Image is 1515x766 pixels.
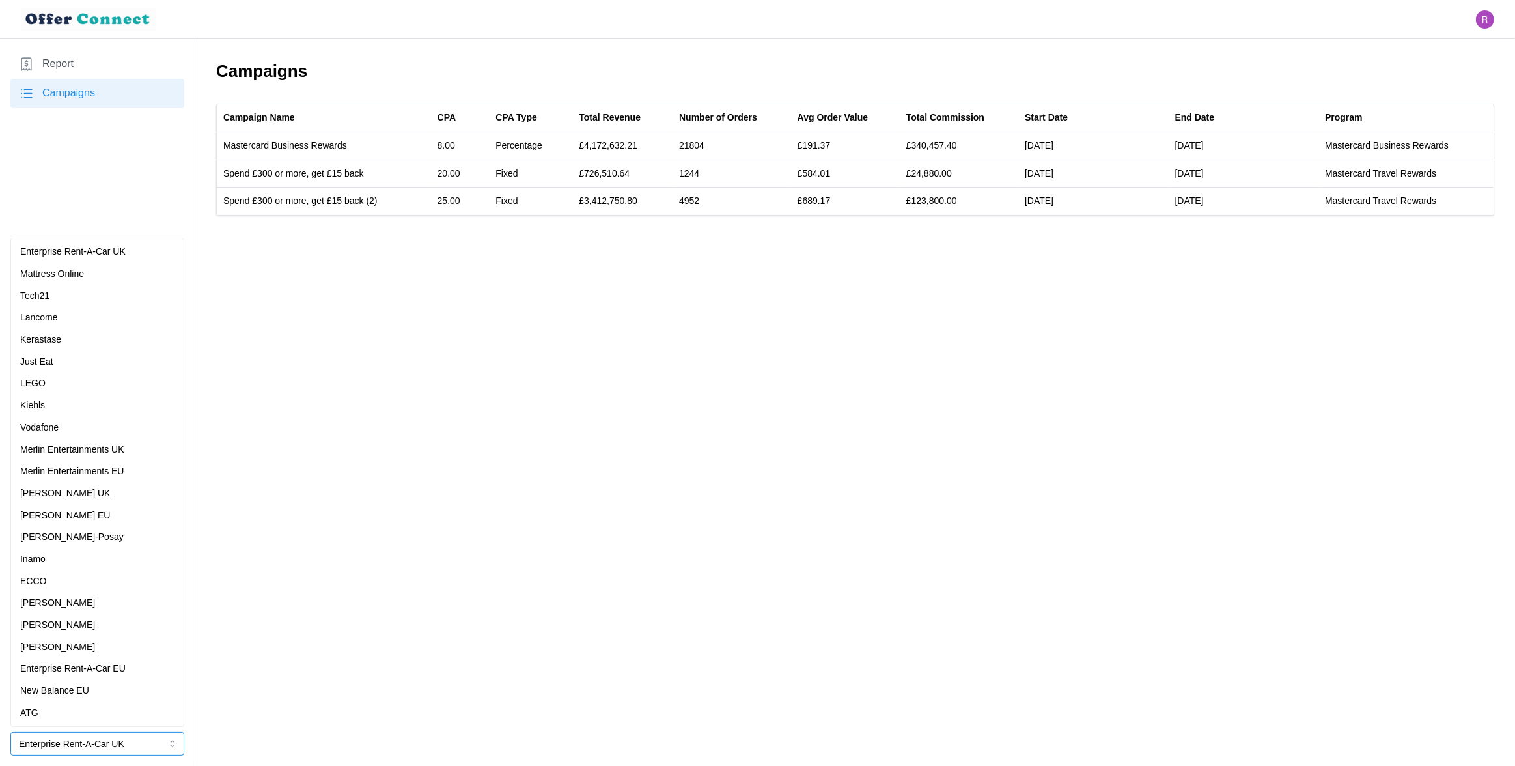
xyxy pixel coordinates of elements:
[223,111,295,125] div: Campaign Name
[1169,188,1319,215] td: [DATE]
[431,160,490,188] td: 20.00
[1318,132,1494,160] td: Mastercard Business Rewards
[900,132,1018,160] td: £340,457.40
[20,530,124,545] p: [PERSON_NAME]-Posay
[217,188,431,215] td: Spend £300 or more, get £15 back (2)
[21,8,156,31] img: loyalBe Logo
[495,111,537,125] div: CPA Type
[20,487,110,501] p: [PERSON_NAME] UK
[20,684,89,698] p: New Balance EU
[10,79,184,108] a: Campaigns
[1318,188,1494,215] td: Mastercard Travel Rewards
[431,188,490,215] td: 25.00
[10,732,184,756] button: Enterprise Rent-A-Car UK
[1318,160,1494,188] td: Mastercard Travel Rewards
[673,160,791,188] td: 1244
[673,188,791,215] td: 4952
[673,132,791,160] td: 21804
[579,111,641,125] div: Total Revenue
[10,50,184,79] a: Report
[20,509,110,523] p: [PERSON_NAME] EU
[798,111,868,125] div: Avg Order Value
[20,618,95,632] p: [PERSON_NAME]
[906,111,984,125] div: Total Commission
[438,111,456,125] div: CPA
[1476,10,1494,29] button: Open user button
[489,160,572,188] td: Fixed
[791,188,900,215] td: £689.17
[791,132,900,160] td: £191.37
[1175,111,1215,125] div: End Date
[20,421,59,435] p: Vodafone
[1018,160,1169,188] td: [DATE]
[217,160,431,188] td: Spend £300 or more, get £15 back
[679,111,757,125] div: Number of Orders
[20,311,58,325] p: Lancome
[1169,132,1319,160] td: [DATE]
[20,552,46,567] p: Inamo
[42,85,95,102] span: Campaigns
[216,60,1494,83] h2: Campaigns
[489,188,572,215] td: Fixed
[1025,111,1068,125] div: Start Date
[20,706,38,720] p: ATG
[42,56,74,72] span: Report
[1325,111,1363,125] div: Program
[20,289,49,304] p: Tech21
[900,188,1018,215] td: £123,800.00
[572,132,673,160] td: £4,172,632.21
[20,640,95,655] p: [PERSON_NAME]
[1018,188,1169,215] td: [DATE]
[20,596,95,610] p: [PERSON_NAME]
[20,267,84,281] p: Mattress Online
[217,132,431,160] td: Mastercard Business Rewards
[489,132,572,160] td: Percentage
[1018,132,1169,160] td: [DATE]
[1169,160,1319,188] td: [DATE]
[20,245,126,259] p: Enterprise Rent-A-Car UK
[572,188,673,215] td: £3,412,750.80
[20,464,124,479] p: Merlin Entertainments EU
[20,662,126,676] p: Enterprise Rent-A-Car EU
[20,376,46,391] p: LEGO
[572,160,673,188] td: £726,510.64
[20,443,124,457] p: Merlin Entertainments UK
[20,355,53,369] p: Just Eat
[20,574,46,589] p: ECCO
[900,160,1018,188] td: £24,880.00
[431,132,490,160] td: 8.00
[20,399,45,413] p: Kiehls
[791,160,900,188] td: £584.01
[1476,10,1494,29] img: Ryan Gribben
[20,333,61,347] p: Kerastase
